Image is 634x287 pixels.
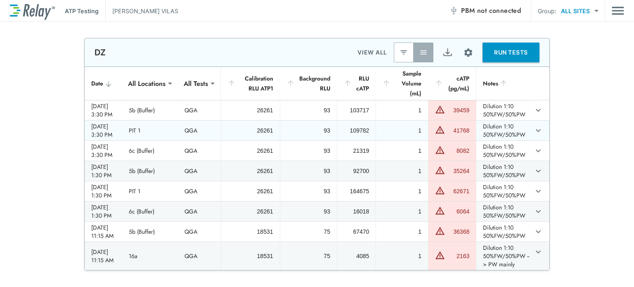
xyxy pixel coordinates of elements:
td: PIT 1 [122,121,178,140]
div: 16018 [344,207,369,216]
div: 21319 [344,147,369,155]
button: expand row [531,103,545,117]
button: Main menu [612,3,624,19]
div: 18531 [228,252,273,260]
div: 93 [287,167,330,175]
td: Dilution 1:10 50%FW/50%PW [476,141,531,161]
div: 109782 [344,126,369,135]
button: PBM not connected [446,2,524,19]
img: Warning [435,206,445,216]
td: Dilution 1:10 50%FW/50%PW [476,161,531,181]
button: Site setup [457,42,479,64]
button: expand row [531,144,545,158]
td: Dilution 1:10 50%FW/50%PW [476,121,531,140]
button: expand row [531,123,545,138]
td: 5b (Buffer) [122,161,178,181]
td: 5b (Buffer) [122,222,178,242]
div: 1 [383,207,421,216]
td: QGA [178,242,221,270]
div: Notes [483,78,525,88]
img: Drawer Icon [612,3,624,19]
img: Export Icon [442,47,453,58]
div: 26261 [228,147,273,155]
div: [DATE] 3:30 PM [91,142,116,159]
td: PIT 1 [122,181,178,201]
div: 4085 [344,252,369,260]
div: 35264 [447,167,469,175]
button: RUN TESTS [483,43,539,62]
td: Dilution 1:10 50%FW/50%PW [476,202,531,221]
div: cATP (pg/mL) [435,74,469,93]
div: 1 [383,126,421,135]
iframe: Resource center [607,262,626,281]
div: 62671 [447,187,469,195]
img: Offline Icon [449,7,458,15]
p: DZ [95,47,106,57]
div: 2163 [447,252,469,260]
div: 164675 [344,187,369,195]
div: 67470 [344,228,369,236]
div: 1 [383,187,421,195]
img: Warning [435,104,445,114]
div: 1 [383,147,421,155]
td: 5b (Buffer) [122,100,178,120]
img: Warning [435,226,445,236]
div: 1 [383,252,421,260]
td: QGA [178,141,221,161]
p: ATP Testing [65,7,99,15]
div: 41768 [447,126,469,135]
button: expand row [531,225,545,239]
p: [PERSON_NAME] VILAS [112,7,178,15]
div: [DATE] 1:30 PM [91,163,116,179]
td: QGA [178,121,221,140]
div: 6064 [447,207,469,216]
td: QGA [178,100,221,120]
img: Warning [435,165,445,175]
div: 26261 [228,106,273,114]
div: [DATE] 1:30 PM [91,183,116,199]
td: Dilution 1:10 50%FW/50%PW --> PW mainly [476,242,531,270]
div: 26261 [228,126,273,135]
div: Sample Volume (mL) [382,69,421,98]
div: 93 [287,106,330,114]
td: Dilution 1:10 50%FW/50%PW [476,222,531,242]
th: Date [85,67,122,100]
img: Settings Icon [463,47,473,58]
div: All Tests [178,75,214,92]
p: Group: [538,7,556,15]
img: Warning [435,145,445,155]
div: 103717 [344,106,369,114]
div: 26261 [228,167,273,175]
div: All Locations [122,75,171,92]
img: Latest [400,48,408,57]
span: not connected [477,6,521,15]
div: 26261 [228,187,273,195]
p: VIEW ALL [357,47,387,57]
button: expand row [531,184,545,198]
button: Export [438,43,457,62]
div: 93 [287,147,330,155]
div: 39459 [447,106,469,114]
img: Warning [435,250,445,260]
div: 1 [383,228,421,236]
div: [DATE] 11:15 AM [91,223,116,240]
div: [DATE] 3:30 PM [91,102,116,119]
div: 26261 [228,207,273,216]
div: Background RLU [286,74,330,93]
div: 75 [287,228,330,236]
div: [DATE] 3:30 PM [91,122,116,139]
img: Warning [435,185,445,195]
div: 8082 [447,147,469,155]
td: Dilution 1:10 50%FW/50%PW [476,100,531,120]
td: 16a [122,242,178,270]
div: [DATE] 11:15 AM [91,248,116,264]
td: QGA [178,202,221,221]
img: View All [419,48,428,57]
td: QGA [178,161,221,181]
img: Warning [435,125,445,135]
div: Calibration RLU ATP1 [227,74,273,93]
button: expand row [531,245,545,259]
div: 1 [383,167,421,175]
td: QGA [178,181,221,201]
td: Dilution 1:10 50%FW/50%PW [476,181,531,201]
